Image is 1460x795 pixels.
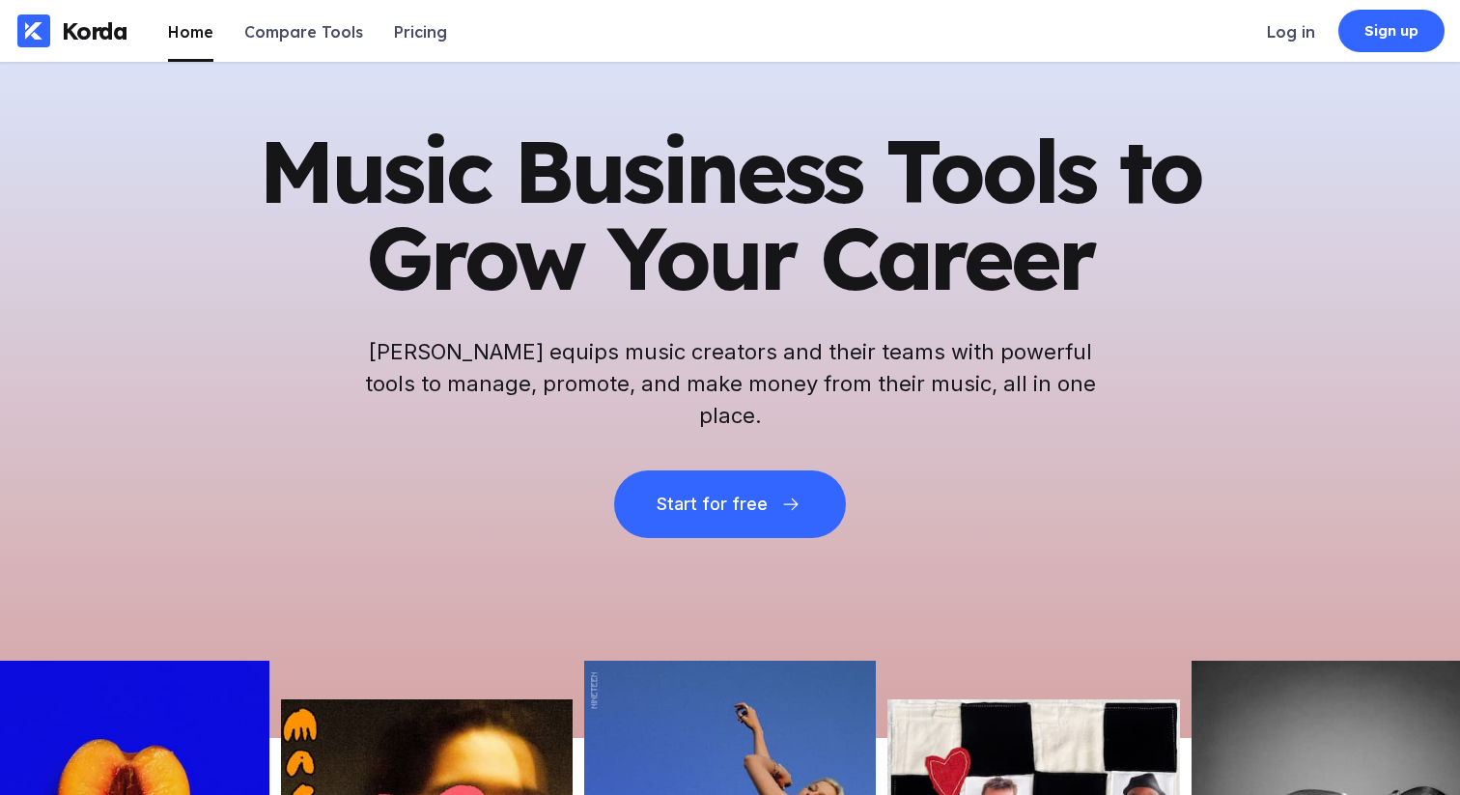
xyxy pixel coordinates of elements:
div: Home [168,22,213,42]
div: Log in [1267,22,1315,42]
button: Start for free [614,470,846,538]
div: Start for free [657,495,767,514]
div: Compare Tools [244,22,363,42]
h2: [PERSON_NAME] equips music creators and their teams with powerful tools to manage, promote, and m... [363,336,1097,432]
h1: Music Business Tools to Grow Your Career [257,128,1203,301]
div: Korda [62,16,127,45]
a: Sign up [1338,10,1445,52]
div: Sign up [1364,21,1419,41]
div: Pricing [394,22,447,42]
